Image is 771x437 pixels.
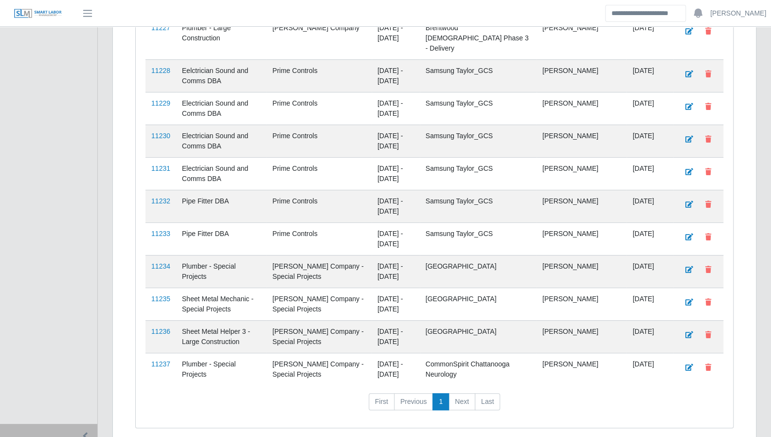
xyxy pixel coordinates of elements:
td: Samsung Taylor_GCS [420,157,537,190]
td: Plumber - Special Projects [176,255,267,288]
a: 11231 [151,164,170,172]
a: 11228 [151,67,170,74]
td: [DATE] [627,353,673,385]
td: [DATE] [627,288,673,320]
td: Prime Controls [267,125,372,157]
td: [PERSON_NAME] [537,222,627,255]
td: CommonSpirit Chattanooga Neurology [420,353,537,385]
td: [DATE] - [DATE] [372,255,420,288]
a: 11237 [151,360,170,368]
td: [PERSON_NAME] Company - Special Projects [267,320,372,353]
td: Electrician Sound and Comms DBA [176,92,267,125]
td: [PERSON_NAME] [537,59,627,92]
td: Brentwood [DEMOGRAPHIC_DATA] Phase 3 - Delivery [420,17,537,59]
td: [DATE] - [DATE] [372,17,420,59]
td: [DATE] [627,17,673,59]
td: Plumber - Large Construction [176,17,267,59]
a: 11229 [151,99,170,107]
td: [DATE] - [DATE] [372,222,420,255]
td: [DATE] [627,92,673,125]
a: 1 [432,393,449,411]
a: [PERSON_NAME] [710,8,766,18]
td: Electrician Sound and Comms DBA [176,157,267,190]
td: Prime Controls [267,92,372,125]
td: [DATE] - [DATE] [372,157,420,190]
td: [PERSON_NAME] [537,190,627,222]
td: [PERSON_NAME] Company - Special Projects [267,353,372,385]
td: [DATE] [627,157,673,190]
td: Eelctrician Sound and Comms DBA [176,59,267,92]
td: Prime Controls [267,222,372,255]
td: [GEOGRAPHIC_DATA] [420,255,537,288]
nav: pagination [145,393,723,419]
td: [PERSON_NAME] [537,353,627,385]
td: [PERSON_NAME] Company - Special Projects [267,288,372,320]
td: [DATE] - [DATE] [372,125,420,157]
td: [DATE] - [DATE] [372,288,420,320]
td: [DATE] - [DATE] [372,320,420,353]
td: [PERSON_NAME] [537,320,627,353]
a: 11234 [151,262,170,270]
td: [GEOGRAPHIC_DATA] [420,288,537,320]
td: Prime Controls [267,59,372,92]
td: [DATE] - [DATE] [372,353,420,385]
a: 11230 [151,132,170,140]
td: [GEOGRAPHIC_DATA] [420,320,537,353]
td: [DATE] [627,59,673,92]
td: [DATE] - [DATE] [372,92,420,125]
td: [PERSON_NAME] Company - Special Projects [267,255,372,288]
td: [PERSON_NAME] [537,255,627,288]
td: [DATE] [627,255,673,288]
td: Samsung Taylor_GCS [420,222,537,255]
td: Electrician Sound and Comms DBA [176,125,267,157]
a: 11236 [151,328,170,335]
td: [PERSON_NAME] [537,92,627,125]
td: Samsung Taylor_GCS [420,190,537,222]
td: Plumber - Special Projects [176,353,267,385]
td: Sheet Metal Mechanic - Special Projects [176,288,267,320]
td: [PERSON_NAME] [537,157,627,190]
td: Pipe Fitter DBA [176,222,267,255]
input: Search [605,5,686,22]
a: 11227 [151,24,170,32]
td: [PERSON_NAME] Company [267,17,372,59]
td: [PERSON_NAME] [537,288,627,320]
td: Samsung Taylor_GCS [420,59,537,92]
td: [PERSON_NAME] [537,17,627,59]
a: 11235 [151,295,170,303]
td: [DATE] [627,320,673,353]
td: [DATE] - [DATE] [372,59,420,92]
td: [DATE] [627,190,673,222]
td: [DATE] [627,222,673,255]
a: 11233 [151,230,170,237]
td: [DATE] [627,125,673,157]
td: Prime Controls [267,157,372,190]
td: Sheet Metal Helper 3 - Large Construction [176,320,267,353]
td: Samsung Taylor_GCS [420,92,537,125]
a: 11232 [151,197,170,205]
td: Prime Controls [267,190,372,222]
td: [DATE] - [DATE] [372,190,420,222]
img: SLM Logo [14,8,62,19]
td: [PERSON_NAME] [537,125,627,157]
td: Pipe Fitter DBA [176,190,267,222]
td: Samsung Taylor_GCS [420,125,537,157]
